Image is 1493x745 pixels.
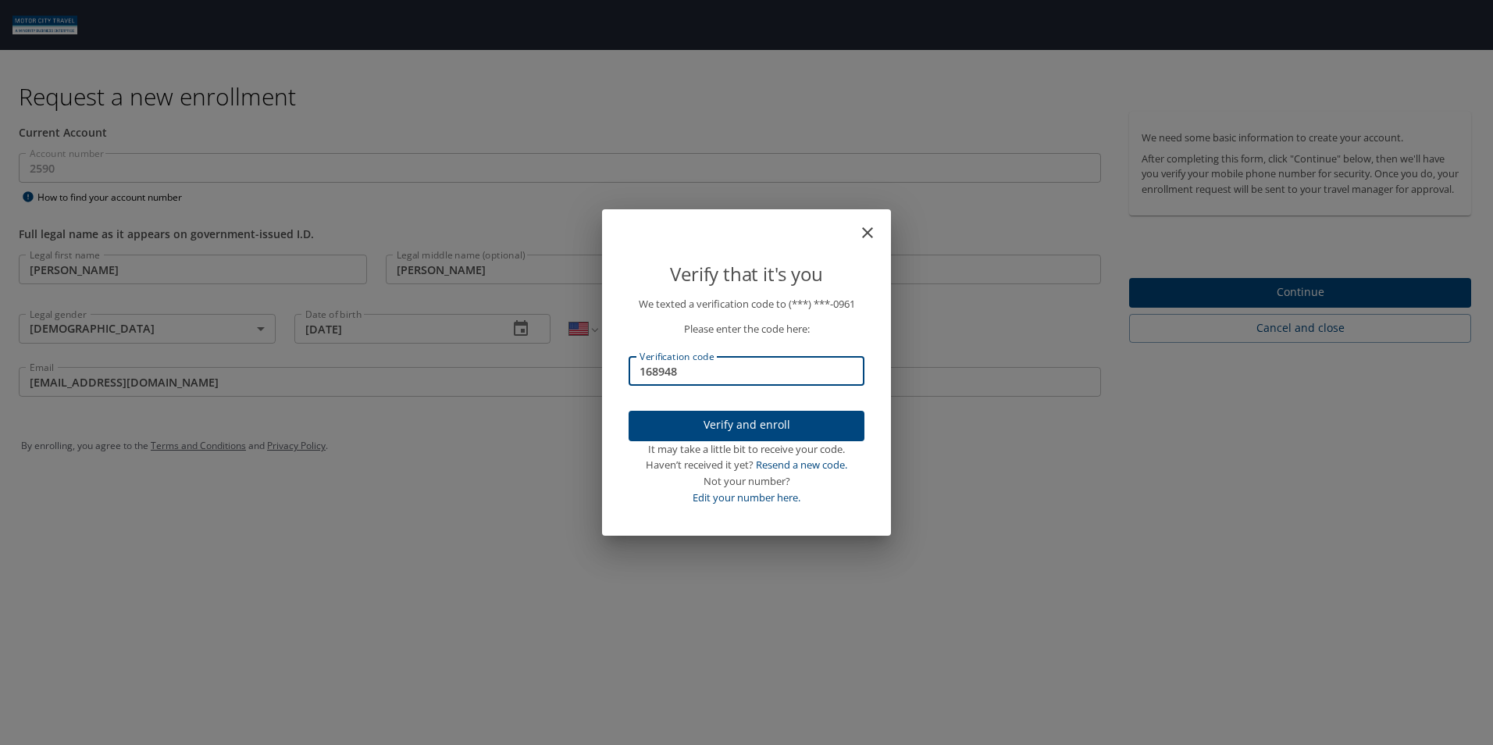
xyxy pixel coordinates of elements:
p: Please enter the code here: [629,321,864,337]
p: Verify that it's you [629,259,864,289]
div: Haven’t received it yet? [629,457,864,473]
a: Resend a new code. [756,458,847,472]
div: Not your number? [629,473,864,490]
button: close [866,216,885,234]
div: It may take a little bit to receive your code. [629,441,864,458]
span: Verify and enroll [641,415,852,435]
p: We texted a verification code to (***) ***- 0961 [629,296,864,312]
a: Edit your number here. [693,490,800,504]
button: Verify and enroll [629,411,864,441]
